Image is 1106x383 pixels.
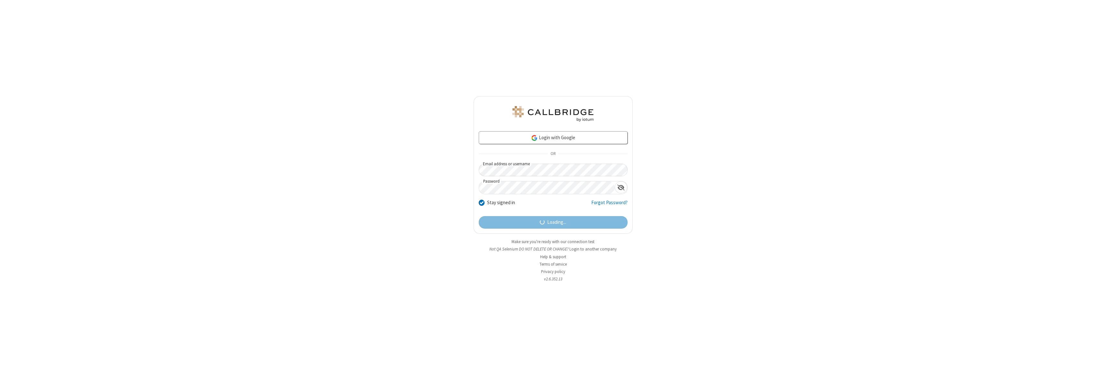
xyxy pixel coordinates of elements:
[1090,366,1101,378] iframe: Chat
[487,199,515,206] label: Stay signed in
[479,131,628,144] a: Login with Google
[511,106,595,122] img: QA Selenium DO NOT DELETE OR CHANGE
[474,276,633,282] li: v2.6.352.13
[479,164,628,176] input: Email address or username
[474,246,633,252] li: Not QA Selenium DO NOT DELETE OR CHANGE?
[539,261,567,267] a: Terms of service
[479,181,615,194] input: Password
[615,181,627,193] div: Show password
[540,254,566,260] a: Help & support
[479,216,628,229] button: Loading...
[569,246,617,252] button: Login to another company
[512,239,594,244] a: Make sure you're ready with our connection test
[541,269,565,274] a: Privacy policy
[531,134,538,141] img: google-icon.png
[548,150,558,159] span: OR
[547,219,566,226] span: Loading...
[591,199,628,211] a: Forgot Password?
